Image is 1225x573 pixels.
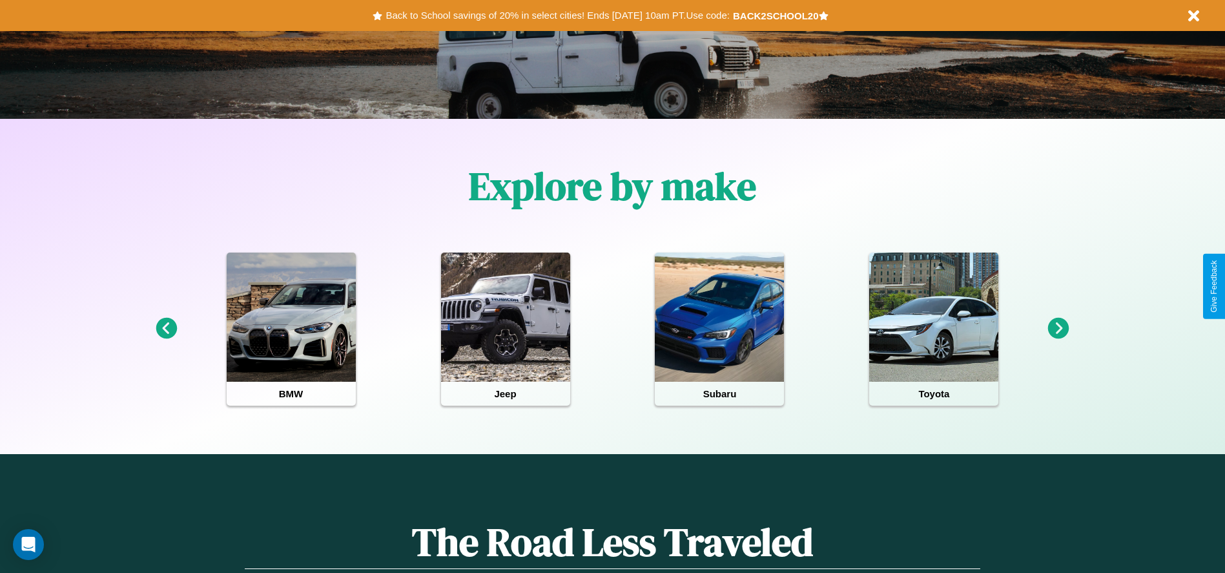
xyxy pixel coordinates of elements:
[469,160,756,213] h1: Explore by make
[655,382,784,406] h4: Subaru
[1210,260,1219,313] div: Give Feedback
[227,382,356,406] h4: BMW
[245,516,980,569] h1: The Road Less Traveled
[441,382,570,406] h4: Jeep
[13,529,44,560] div: Open Intercom Messenger
[869,382,998,406] h4: Toyota
[382,6,732,25] button: Back to School savings of 20% in select cities! Ends [DATE] 10am PT.Use code:
[733,10,819,21] b: BACK2SCHOOL20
